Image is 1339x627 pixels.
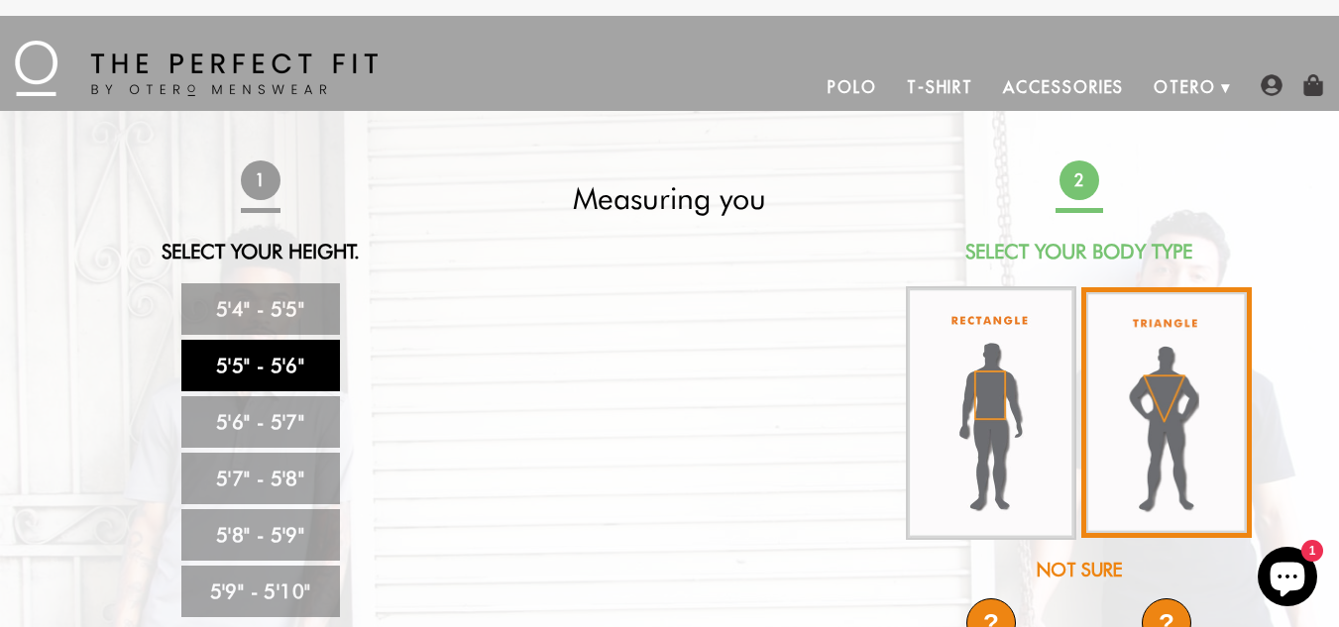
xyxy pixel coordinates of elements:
a: 5'4" - 5'5" [181,283,340,335]
img: shopping-bag-icon.png [1302,74,1324,96]
a: 5'8" - 5'9" [181,509,340,561]
h2: Measuring you [495,180,845,216]
h2: Select Your Height. [85,240,436,263]
a: Accessories [988,63,1139,111]
div: Not Sure [904,557,1255,583]
span: 2 [1060,160,1099,200]
a: 5'7" - 5'8" [181,453,340,504]
h2: Select Your Body Type [904,240,1255,263]
img: rectangle-body_336x.jpg [906,286,1076,540]
img: The Perfect Fit - by Otero Menswear - Logo [15,41,378,96]
img: triangle-body_336x.jpg [1081,287,1252,538]
span: 1 [241,160,280,200]
a: 5'9" - 5'10" [181,566,340,617]
a: 5'6" - 5'7" [181,396,340,448]
a: Polo [813,63,892,111]
a: T-Shirt [892,63,988,111]
img: user-account-icon.png [1261,74,1283,96]
a: 5'5" - 5'6" [181,340,340,391]
inbox-online-store-chat: Shopify online store chat [1252,547,1323,611]
a: Otero [1139,63,1231,111]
